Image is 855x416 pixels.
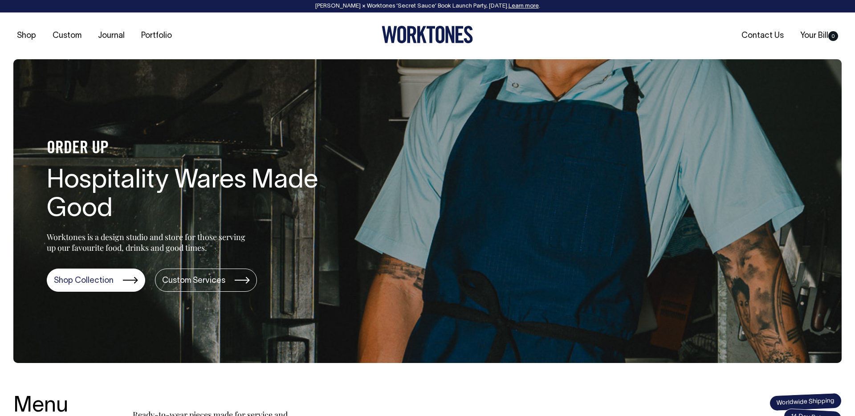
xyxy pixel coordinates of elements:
[797,29,842,43] a: Your Bill0
[13,29,40,43] a: Shop
[738,29,787,43] a: Contact Us
[138,29,175,43] a: Portfolio
[9,3,846,9] div: [PERSON_NAME] × Worktones ‘Secret Sauce’ Book Launch Party, [DATE]. .
[94,29,128,43] a: Journal
[769,393,842,412] span: Worldwide Shipping
[47,139,332,158] h4: ORDER UP
[49,29,85,43] a: Custom
[47,232,249,253] p: Worktones is a design studio and store for those serving up our favourite food, drinks and good t...
[155,269,257,292] a: Custom Services
[509,4,539,9] a: Learn more
[828,31,838,41] span: 0
[47,269,145,292] a: Shop Collection
[47,167,332,224] h1: Hospitality Wares Made Good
